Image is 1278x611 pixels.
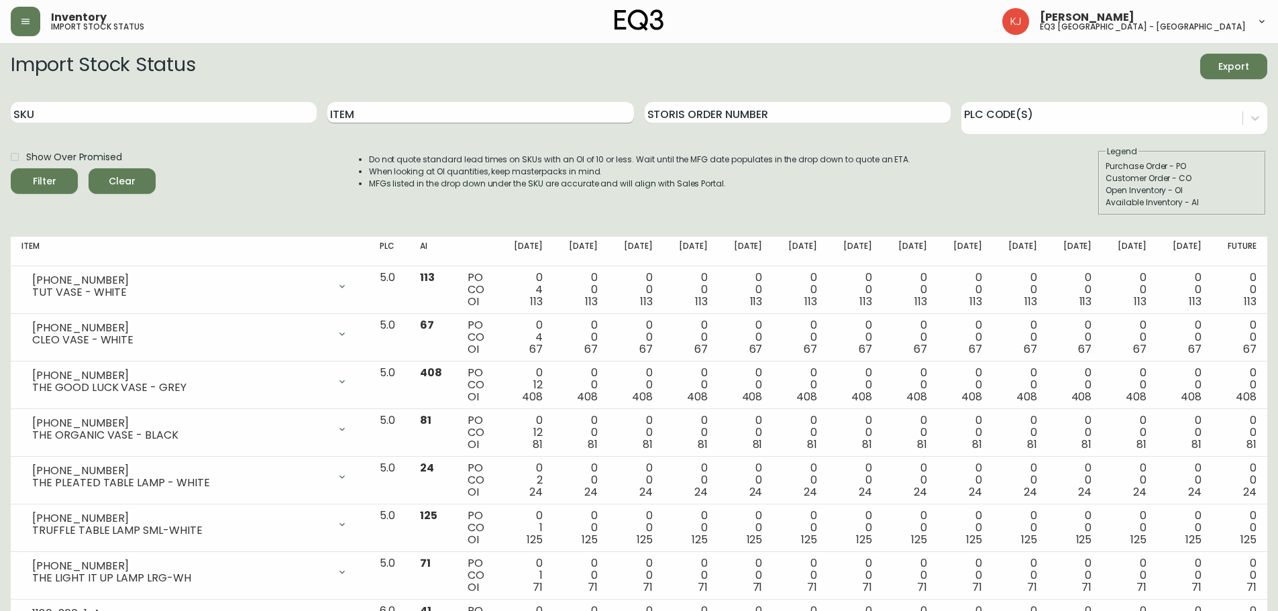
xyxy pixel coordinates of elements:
[468,557,488,594] div: PO CO
[698,579,708,595] span: 71
[862,579,872,595] span: 71
[32,524,329,537] div: TRUFFLE TABLE LAMP SML-WHITE
[619,462,653,498] div: 0 0
[1243,484,1257,500] span: 24
[32,286,329,298] div: TUT VASE - WHITE
[1004,414,1037,451] div: 0 0
[1168,367,1202,403] div: 0 0
[729,272,763,308] div: 0 0
[564,272,598,308] div: 0 0
[1168,462,1202,498] div: 0 0
[1136,437,1147,452] span: 81
[993,237,1048,266] th: [DATE]
[1081,579,1091,595] span: 71
[938,237,993,266] th: [DATE]
[674,557,708,594] div: 0 0
[969,294,982,309] span: 113
[911,532,927,547] span: 125
[839,414,872,451] div: 0 0
[509,272,543,308] div: 0 4
[972,579,982,595] span: 71
[527,532,543,547] span: 125
[509,414,543,451] div: 0 12
[1223,462,1257,498] div: 0 0
[1223,367,1257,403] div: 0 0
[839,272,872,308] div: 0 0
[639,341,653,357] span: 67
[839,510,872,546] div: 0 0
[718,237,774,266] th: [DATE]
[1189,294,1202,309] span: 113
[729,414,763,451] div: 0 0
[784,367,817,403] div: 0 0
[1078,484,1091,500] span: 24
[1223,557,1257,594] div: 0 0
[1059,367,1092,403] div: 0 0
[784,272,817,308] div: 0 0
[564,319,598,355] div: 0 0
[1004,272,1037,308] div: 0 0
[1016,389,1037,404] span: 408
[468,437,479,452] span: OI
[1004,319,1037,355] div: 0 0
[1212,237,1267,266] th: Future
[1200,54,1267,79] button: Export
[1188,484,1202,500] span: 24
[1157,237,1212,266] th: [DATE]
[914,341,927,357] span: 67
[1181,389,1202,404] span: 408
[21,462,358,492] div: [PHONE_NUMBER]THE PLEATED TABLE LAMP - WHITE
[1236,389,1257,404] span: 408
[509,462,543,498] div: 0 2
[21,272,358,301] div: [PHONE_NUMBER]TUT VASE - WHITE
[32,417,329,429] div: [PHONE_NUMBER]
[839,557,872,594] div: 0 0
[972,437,982,452] span: 81
[1059,510,1092,546] div: 0 0
[643,437,653,452] span: 81
[1024,294,1037,309] span: 113
[369,166,911,178] li: When looking at OI quantities, keep masterpacks in mind.
[674,414,708,451] div: 0 0
[640,294,653,309] span: 113
[784,510,817,546] div: 0 0
[1102,237,1157,266] th: [DATE]
[369,552,409,600] td: 5.0
[894,272,927,308] div: 0 0
[807,437,817,452] span: 81
[369,266,409,314] td: 5.0
[1113,557,1147,594] div: 0 0
[21,510,358,539] div: [PHONE_NUMBER]TRUFFLE TABLE LAMP SML-WHITE
[695,294,708,309] span: 113
[420,555,431,571] span: 71
[26,150,122,164] span: Show Over Promised
[11,237,369,266] th: Item
[949,510,982,546] div: 0 0
[468,389,479,404] span: OI
[615,9,664,31] img: logo
[468,414,488,451] div: PO CO
[1071,389,1092,404] span: 408
[894,319,927,355] div: 0 0
[32,572,329,584] div: THE LIGHT IT UP LAMP LRG-WH
[32,429,329,441] div: THE ORGANIC VASE - BLACK
[632,389,653,404] span: 408
[966,532,982,547] span: 125
[750,294,763,309] span: 113
[21,319,358,349] div: [PHONE_NUMBER]CLEO VASE - WHITE
[1168,557,1202,594] div: 0 0
[1027,579,1037,595] span: 71
[742,389,763,404] span: 408
[468,579,479,595] span: OI
[32,382,329,394] div: THE GOOD LUCK VASE - GREY
[468,341,479,357] span: OI
[1076,532,1092,547] span: 125
[11,54,195,79] h2: Import Stock Status
[639,484,653,500] span: 24
[1004,367,1037,403] div: 0 0
[577,389,598,404] span: 408
[498,237,553,266] th: [DATE]
[619,414,653,451] div: 0 0
[828,237,883,266] th: [DATE]
[949,319,982,355] div: 0 0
